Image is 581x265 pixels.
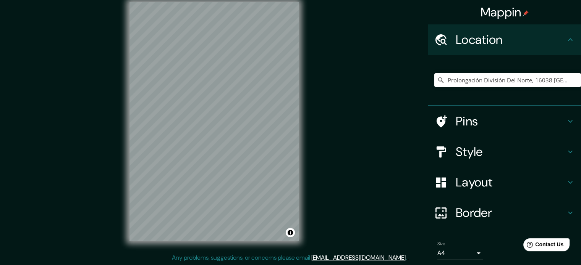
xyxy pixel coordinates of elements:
h4: Border [456,205,566,220]
label: Size [437,241,445,247]
h4: Layout [456,175,566,190]
h4: Style [456,144,566,159]
h4: Pins [456,114,566,129]
div: Location [428,24,581,55]
div: Layout [428,167,581,198]
a: [EMAIL_ADDRESS][DOMAIN_NAME] [311,254,406,262]
h4: Location [456,32,566,47]
div: . [407,253,408,262]
div: A4 [437,247,483,259]
div: Style [428,137,581,167]
div: Border [428,198,581,228]
input: Pick your city or area [434,73,581,87]
div: . [408,253,409,262]
h4: Mappin [481,5,529,20]
img: pin-icon.png [523,10,529,16]
button: Toggle attribution [286,228,295,237]
canvas: Map [129,2,299,241]
div: Pins [428,106,581,137]
iframe: Help widget launcher [513,235,573,257]
p: Any problems, suggestions, or concerns please email . [172,253,407,262]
